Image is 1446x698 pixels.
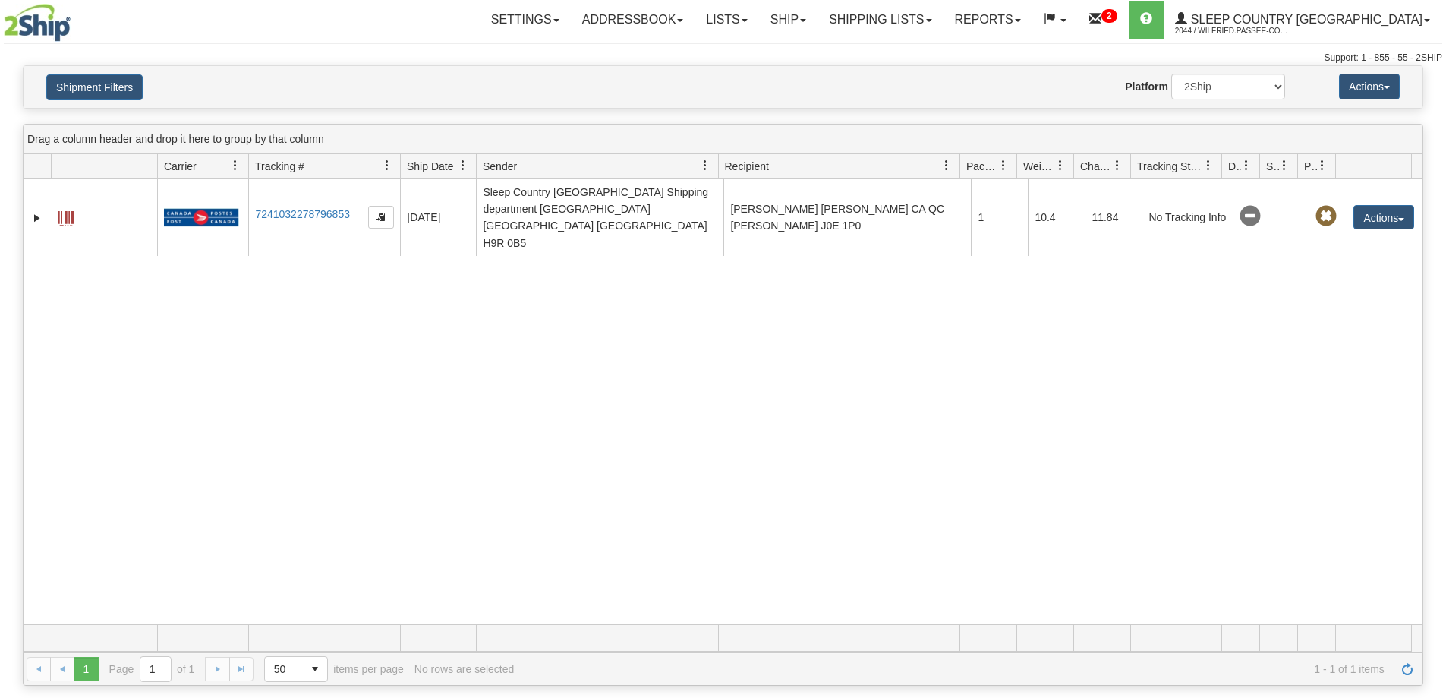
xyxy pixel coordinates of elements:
td: 11.84 [1085,179,1142,256]
a: Weight filter column settings [1047,153,1073,178]
span: Page of 1 [109,656,195,682]
a: Delivery Status filter column settings [1233,153,1259,178]
a: Addressbook [571,1,695,39]
td: No Tracking Info [1142,179,1233,256]
span: items per page [264,656,404,682]
td: [DATE] [400,179,476,256]
span: Recipient [725,159,769,174]
a: Lists [695,1,758,39]
div: grid grouping header [24,125,1422,154]
span: Tracking # [255,159,304,174]
a: Tracking # filter column settings [374,153,400,178]
div: No rows are selected [414,663,515,675]
a: Charge filter column settings [1104,153,1130,178]
span: Ship Date [407,159,453,174]
span: Pickup Status [1304,159,1317,174]
span: Page sizes drop down [264,656,328,682]
iframe: chat widget [1411,271,1444,426]
img: logo2044.jpg [4,4,71,42]
a: 2 [1078,1,1129,39]
a: Pickup Status filter column settings [1309,153,1335,178]
span: Tracking Status [1137,159,1203,174]
span: Pickup Not Assigned [1315,206,1337,227]
span: 2044 / Wilfried.Passee-Coutrin [1175,24,1289,39]
span: Delivery Status [1228,159,1241,174]
a: Shipment Issues filter column settings [1271,153,1297,178]
a: Refresh [1395,657,1419,681]
td: Sleep Country [GEOGRAPHIC_DATA] Shipping department [GEOGRAPHIC_DATA] [GEOGRAPHIC_DATA] [GEOGRAPH... [476,179,723,256]
a: Expand [30,210,45,226]
a: Recipient filter column settings [934,153,959,178]
span: 50 [274,662,294,677]
a: Label [58,204,74,229]
span: Shipment Issues [1266,159,1279,174]
td: [PERSON_NAME] [PERSON_NAME] CA QC [PERSON_NAME] J0E 1P0 [723,179,971,256]
button: Shipment Filters [46,74,143,100]
button: Copy to clipboard [368,206,394,229]
a: Reports [944,1,1032,39]
label: Platform [1125,79,1168,94]
td: 1 [971,179,1028,256]
div: Support: 1 - 855 - 55 - 2SHIP [4,52,1442,65]
span: Sender [483,159,517,174]
img: 20 - Canada Post [164,208,238,227]
a: Settings [480,1,571,39]
a: Ship [759,1,818,39]
a: 7241032278796853 [255,208,350,220]
span: No Tracking Info [1240,206,1261,227]
button: Actions [1353,205,1414,229]
a: Sleep Country [GEOGRAPHIC_DATA] 2044 / Wilfried.Passee-Coutrin [1164,1,1441,39]
span: Page 1 [74,657,98,681]
span: Weight [1023,159,1055,174]
span: 1 - 1 of 1 items [525,663,1385,675]
span: Carrier [164,159,197,174]
span: Charge [1080,159,1112,174]
a: Sender filter column settings [692,153,718,178]
span: Sleep Country [GEOGRAPHIC_DATA] [1187,13,1422,26]
input: Page 1 [140,657,171,681]
a: Tracking Status filter column settings [1196,153,1221,178]
sup: 2 [1101,9,1117,23]
td: 10.4 [1028,179,1085,256]
button: Actions [1339,74,1400,99]
span: select [303,657,327,681]
a: Ship Date filter column settings [450,153,476,178]
a: Carrier filter column settings [222,153,248,178]
a: Packages filter column settings [991,153,1016,178]
span: Packages [966,159,998,174]
a: Shipping lists [818,1,943,39]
